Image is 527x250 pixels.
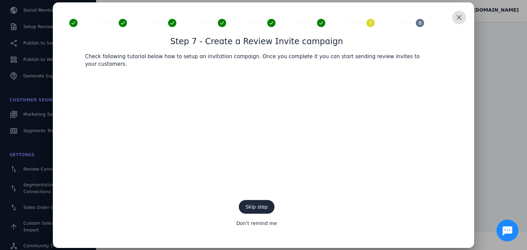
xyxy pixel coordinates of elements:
mat-icon: done [218,19,226,27]
mat-icon: done [119,19,127,27]
span: Don't remind me [236,221,277,226]
mat-icon: done [317,19,325,27]
span: 7 [369,19,372,26]
mat-icon: done [267,19,276,27]
span: Skip step [246,204,268,210]
p: Check following tutorial below how to setup an invitation campaign. Once you complete it you can ... [85,53,428,68]
h1: Step 7 - Create a Review Invite campaign [170,35,343,48]
span: 8 [419,19,422,26]
button: Don't remind me [230,216,284,230]
mat-icon: done [69,19,78,27]
button: Skip step [239,200,275,214]
mat-icon: done [168,19,176,27]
